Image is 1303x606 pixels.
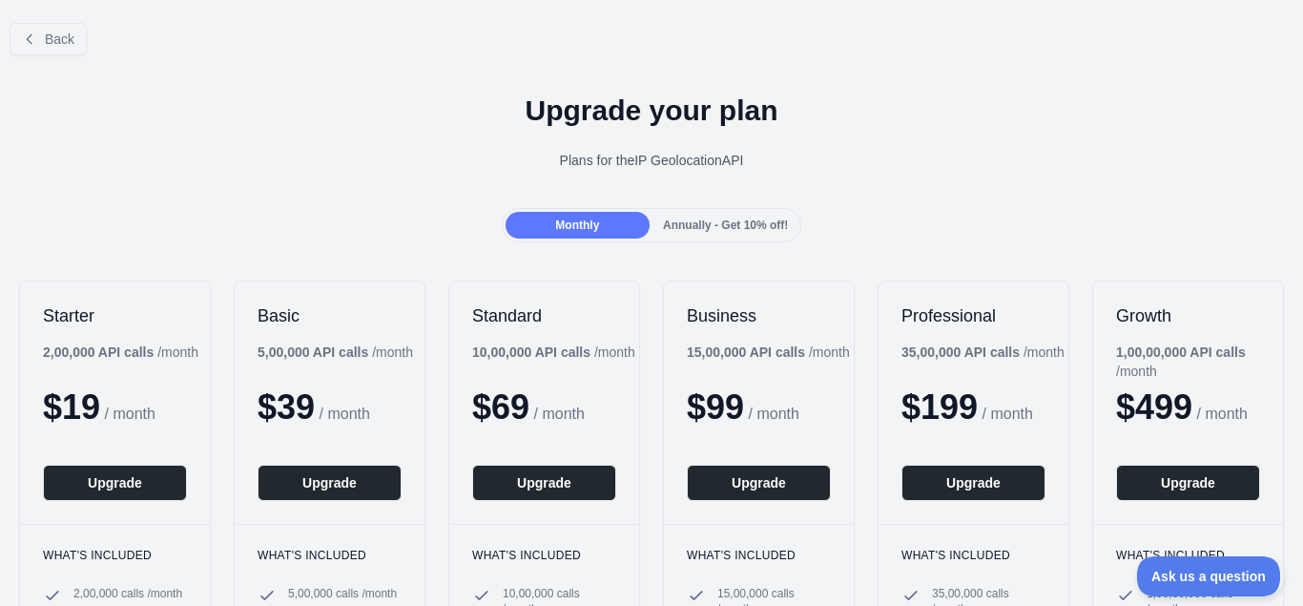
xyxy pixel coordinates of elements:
[901,343,1065,362] div: / month
[687,304,831,327] h2: Business
[687,345,805,360] b: 15,00,000 API calls
[1116,343,1283,381] div: / month
[1116,387,1192,427] span: $ 499
[472,345,590,360] b: 10,00,000 API calls
[472,343,635,362] div: / month
[472,387,529,427] span: $ 69
[1116,304,1260,327] h2: Growth
[472,304,616,327] h2: Standard
[687,343,850,362] div: / month
[1137,556,1284,596] iframe: Toggle Customer Support
[901,345,1020,360] b: 35,00,000 API calls
[687,387,744,427] span: $ 99
[1116,345,1246,360] b: 1,00,00,000 API calls
[901,387,978,427] span: $ 199
[901,304,1045,327] h2: Professional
